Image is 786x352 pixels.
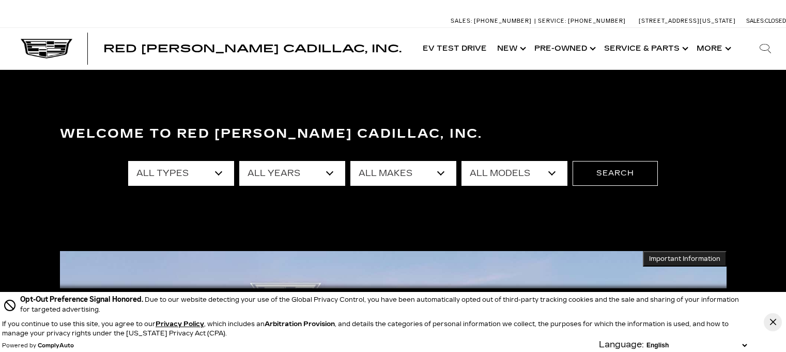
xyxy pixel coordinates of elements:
a: Service & Parts [599,28,691,69]
span: Service: [538,18,566,24]
select: Filter by type [128,161,234,186]
button: Search [573,161,658,186]
span: Sales: [746,18,765,24]
select: Filter by model [461,161,567,186]
span: Red [PERSON_NAME] Cadillac, Inc. [103,42,402,55]
a: New [492,28,529,69]
h3: Welcome to Red [PERSON_NAME] Cadillac, Inc. [60,124,727,144]
a: Service: [PHONE_NUMBER] [534,18,628,24]
button: More [691,28,734,69]
button: Important Information [643,251,727,267]
a: Pre-Owned [529,28,599,69]
button: Close Button [764,313,782,331]
div: Powered by [2,343,74,349]
img: Cadillac Dark Logo with Cadillac White Text [21,39,72,58]
span: Important Information [649,255,720,263]
span: Opt-Out Preference Signal Honored . [20,295,145,304]
a: Sales: [PHONE_NUMBER] [451,18,534,24]
a: [STREET_ADDRESS][US_STATE] [639,18,736,24]
span: Sales: [451,18,472,24]
span: [PHONE_NUMBER] [568,18,626,24]
a: Privacy Policy [156,320,204,328]
select: Filter by make [350,161,456,186]
a: ComplyAuto [38,343,74,349]
select: Filter by year [239,161,345,186]
p: If you continue to use this site, you agree to our , which includes an , and details the categori... [2,320,729,337]
select: Language Select [644,341,749,350]
div: Due to our website detecting your use of the Global Privacy Control, you have been automatically ... [20,294,749,314]
a: EV Test Drive [418,28,492,69]
span: Closed [765,18,786,24]
div: Language: [599,341,644,349]
a: Red [PERSON_NAME] Cadillac, Inc. [103,43,402,54]
span: [PHONE_NUMBER] [474,18,532,24]
strong: Arbitration Provision [265,320,335,328]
